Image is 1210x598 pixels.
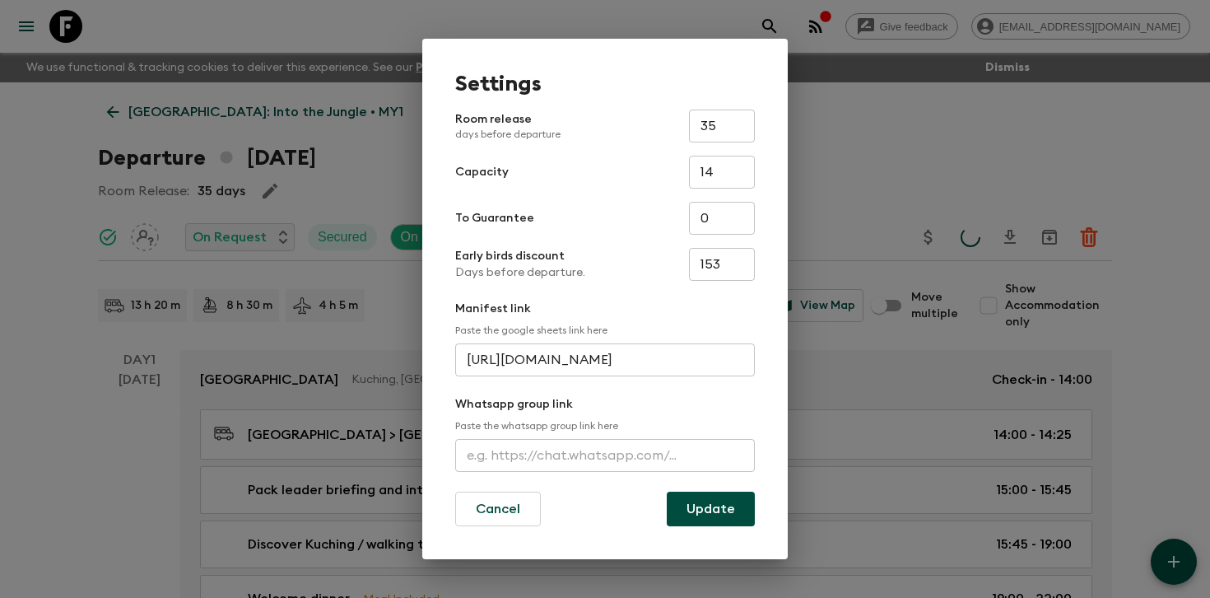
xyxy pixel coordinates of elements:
button: Cancel [455,492,541,526]
p: Whatsapp group link [455,396,755,413]
p: Capacity [455,164,509,180]
h1: Settings [455,72,755,96]
p: Paste the google sheets link here [455,324,755,337]
p: Manifest link [455,301,755,317]
input: e.g. 180 [689,248,755,281]
p: To Guarantee [455,210,534,227]
p: days before departure [455,128,561,141]
input: e.g. 14 [689,156,755,189]
input: e.g. https://docs.google.com/spreadsheets/d/1P7Zz9v8J0vXy1Q/edit#gid=0 [455,343,755,376]
input: e.g. 30 [689,110,755,142]
p: Room release [455,111,561,141]
p: Early birds discount [455,248,585,264]
button: Update [667,492,755,526]
input: e.g. https://chat.whatsapp.com/... [455,439,755,472]
input: e.g. 4 [689,202,755,235]
p: Days before departure. [455,264,585,281]
p: Paste the whatsapp group link here [455,419,755,432]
